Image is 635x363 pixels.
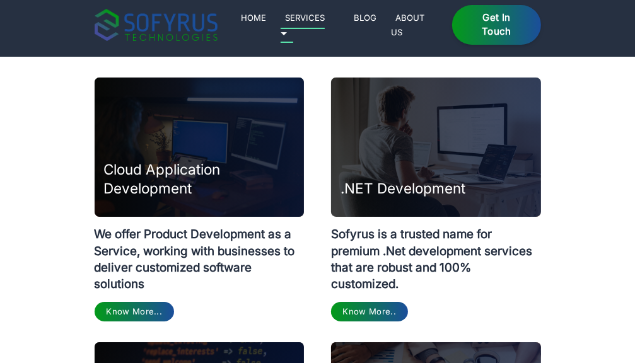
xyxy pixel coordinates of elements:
[349,10,382,25] a: Blog
[331,217,541,292] p: Sofyrus is a trusted name for premium .Net development services that are robust and 100% customized.
[95,217,305,292] p: We offer Product Development as a Service, working with businesses to deliver customized software...
[341,179,465,198] h3: .NET Development
[452,5,540,45] a: Get in Touch
[236,10,271,25] a: Home
[95,302,174,321] a: Know More...
[391,10,425,39] a: About Us
[331,302,408,321] a: Know More..
[281,10,325,43] a: Services 🞃
[104,160,305,198] h3: Cloud Application Development
[95,9,218,41] img: sofyrus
